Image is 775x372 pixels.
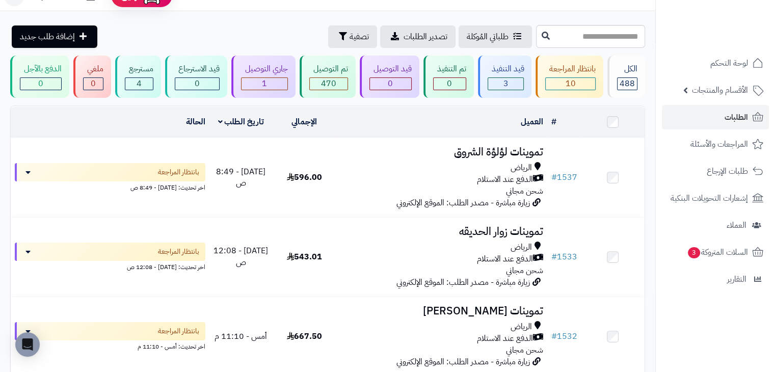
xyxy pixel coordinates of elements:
[15,181,205,192] div: اخر تحديث: [DATE] - 8:49 ص
[488,78,524,90] div: 3
[241,63,288,75] div: جاري التوصيل
[71,56,113,98] a: ملغي 0
[309,63,348,75] div: تم التوصيل
[671,191,748,205] span: إشعارات التحويلات البنكية
[358,56,421,98] a: قيد التوصيل 0
[546,78,595,90] div: 10
[328,25,377,48] button: تصفية
[396,356,530,368] span: زيارة مباشرة - مصدر الطلب: الموقع الإلكتروني
[158,167,199,177] span: بانتظار المراجعة
[229,56,298,98] a: جاري التوصيل 1
[350,31,369,43] span: تصفية
[91,77,96,90] span: 0
[175,78,220,90] div: 0
[396,197,530,209] span: زيارة مباشرة - مصدر الطلب: الموقع الإلكتروني
[20,63,62,75] div: الدفع بالآجل
[370,78,411,90] div: 0
[321,77,336,90] span: 470
[503,77,508,90] span: 3
[551,251,557,263] span: #
[727,218,746,232] span: العملاء
[692,83,748,97] span: الأقسام والمنتجات
[551,171,557,183] span: #
[158,326,199,336] span: بانتظار المراجعة
[83,63,103,75] div: ملغي
[511,321,532,333] span: الرياض
[213,245,268,269] span: [DATE] - 12:08 ص
[477,253,533,265] span: الدفع عند الاستلام
[459,25,532,48] a: طلباتي المُوكلة
[662,159,769,183] a: طلبات الإرجاع
[551,251,577,263] a: #1533
[477,174,533,185] span: الدفع عند الاستلام
[551,171,577,183] a: #1537
[396,276,530,288] span: زيارة مباشرة - مصدر الطلب: الموقع الإلكتروني
[15,340,205,351] div: اخر تحديث: أمس - 11:10 م
[340,146,543,158] h3: تموينات لؤلؤة الشروق
[687,245,748,259] span: السلات المتروكة
[511,242,532,253] span: الرياض
[521,116,543,128] a: العميل
[662,51,769,75] a: لوحة التحكم
[310,78,348,90] div: 470
[488,63,524,75] div: قيد التنفيذ
[433,63,466,75] div: تم التنفيذ
[662,132,769,156] a: المراجعات والأسئلة
[566,77,576,90] span: 10
[476,56,534,98] a: قيد التنفيذ 3
[113,56,163,98] a: مسترجع 4
[125,63,153,75] div: مسترجع
[551,330,577,342] a: #1532
[215,330,267,342] span: أمس - 11:10 م
[340,226,543,237] h3: تموينات زوار الحديقه
[605,56,647,98] a: الكل488
[551,330,557,342] span: #
[710,56,748,70] span: لوحة التحكم
[690,137,748,151] span: المراجعات والأسئلة
[15,261,205,272] div: اخر تحديث: [DATE] - 12:08 ص
[298,56,358,98] a: تم التوصيل 470
[687,247,701,259] span: 3
[551,116,556,128] a: #
[195,77,200,90] span: 0
[707,164,748,178] span: طلبات الإرجاع
[20,31,75,43] span: إضافة طلب جديد
[158,247,199,257] span: بانتظار المراجعة
[662,213,769,237] a: العملاء
[662,267,769,291] a: التقارير
[163,56,230,98] a: قيد الاسترجاع 0
[511,162,532,174] span: الرياض
[20,78,61,90] div: 0
[447,77,452,90] span: 0
[545,63,596,75] div: بانتظار المراجعة
[706,14,765,35] img: logo-2.png
[216,166,265,190] span: [DATE] - 8:49 ص
[186,116,205,128] a: الحالة
[662,240,769,264] a: السلات المتروكة3
[620,77,635,90] span: 488
[662,186,769,210] a: إشعارات التحويلات البنكية
[467,31,509,43] span: طلباتي المُوكلة
[380,25,456,48] a: تصدير الطلبات
[506,185,543,197] span: شحن مجاني
[175,63,220,75] div: قيد الاسترجاع
[533,56,605,98] a: بانتظار المراجعة 10
[262,77,267,90] span: 1
[662,105,769,129] a: الطلبات
[242,78,287,90] div: 1
[291,116,317,128] a: الإجمالي
[369,63,412,75] div: قيد التوصيل
[340,305,543,317] h3: تموينات [PERSON_NAME]
[617,63,637,75] div: الكل
[434,78,466,90] div: 0
[8,56,71,98] a: الدفع بالآجل 0
[421,56,476,98] a: تم التنفيذ 0
[218,116,264,128] a: تاريخ الطلب
[477,333,533,344] span: الدفع عند الاستلام
[12,25,97,48] a: إضافة طلب جديد
[725,110,748,124] span: الطلبات
[15,332,40,357] div: Open Intercom Messenger
[137,77,142,90] span: 4
[506,264,543,277] span: شحن مجاني
[84,78,103,90] div: 0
